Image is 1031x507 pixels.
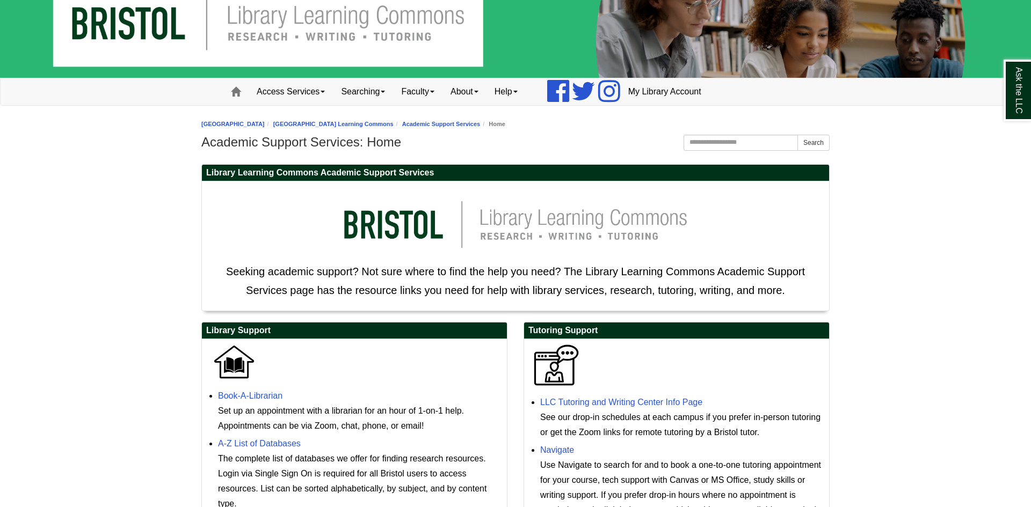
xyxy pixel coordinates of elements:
span: Seeking academic support? Not sure where to find the help you need? The Library Learning Commons ... [226,266,805,296]
nav: breadcrumb [201,119,830,129]
a: My Library Account [620,78,709,105]
a: [GEOGRAPHIC_DATA] Learning Commons [273,121,394,127]
div: See our drop-in schedules at each campus if you prefer in-person tutoring or get the Zoom links f... [540,410,824,440]
div: Set up an appointment with a librarian for an hour of 1-on-1 help. Appointments can be via Zoom, ... [218,403,502,433]
button: Search [797,135,830,151]
a: Academic Support Services [402,121,481,127]
li: Home [480,119,505,129]
a: Book-A-Librarian [218,391,282,400]
img: llc logo [328,187,703,262]
h2: Library Learning Commons Academic Support Services [202,165,829,181]
a: Access Services [249,78,333,105]
a: [GEOGRAPHIC_DATA] [201,121,265,127]
h2: Library Support [202,322,507,339]
a: Searching [333,78,393,105]
h2: Tutoring Support [524,322,829,339]
a: LLC Tutoring and Writing Center Info Page [540,398,702,407]
a: About [442,78,487,105]
a: A-Z List of Databases [218,439,301,448]
a: Navigate [540,445,574,454]
a: Faculty [393,78,442,105]
a: Help [487,78,526,105]
h1: Academic Support Services: Home [201,135,830,150]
